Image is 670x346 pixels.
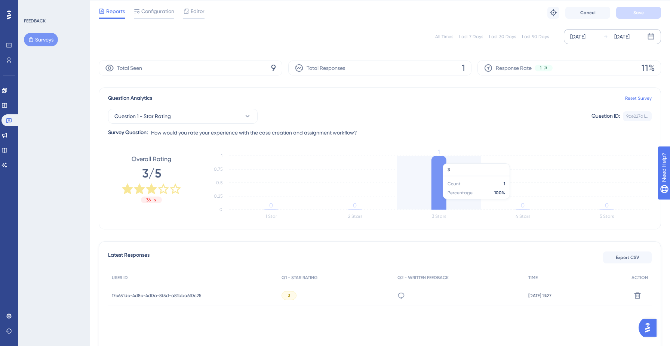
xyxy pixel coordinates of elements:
tspan: 0 [521,202,525,209]
span: Question Analytics [108,94,152,103]
span: 1 [462,62,465,74]
span: Need Help? [18,2,47,11]
span: 17c651dc-4d8c-4d0a-8f5d-a81bba6f0c25 [112,293,202,299]
div: Question ID: [591,111,620,121]
span: Total Responses [307,64,345,72]
text: 3 Stars [432,214,446,219]
span: ACTION [631,275,648,281]
tspan: 1 [221,153,222,158]
span: Question 1 - Star Rating [114,112,171,121]
tspan: 0.25 [214,194,222,199]
tspan: 0 [269,202,273,209]
text: 2 Stars [348,214,362,219]
span: Reports [106,7,125,16]
span: 3/5 [142,165,161,182]
span: Overall Rating [132,155,171,164]
span: TIME [528,275,538,281]
div: 9ce227a1... [626,113,648,119]
div: Last 7 Days [459,34,483,40]
div: [DATE] [614,32,630,41]
button: Question 1 - Star Rating [108,109,258,124]
button: Save [616,7,661,19]
text: 5 Stars [600,214,614,219]
span: Total Seen [117,64,142,72]
tspan: 1 [438,148,440,155]
span: 1 [540,65,541,71]
button: Cancel [565,7,610,19]
span: Latest Responses [108,251,150,264]
tspan: 0 [605,202,609,209]
div: [DATE] [570,32,586,41]
iframe: UserGuiding AI Assistant Launcher [639,316,661,339]
span: Export CSV [616,254,639,260]
tspan: 0.5 [216,180,222,185]
span: Cancel [580,10,596,16]
text: 1 Star [265,214,277,219]
span: 3 [288,293,290,299]
span: Q1 - STAR RATING [282,275,317,281]
tspan: 0.75 [214,167,222,172]
tspan: 0 [353,202,357,209]
span: Q2 - WRITTEN FEEDBACK [397,275,449,281]
tspan: 0 [219,207,222,212]
span: 9 [271,62,276,74]
div: Last 90 Days [522,34,549,40]
text: 4 Stars [516,214,530,219]
div: FEEDBACK [24,18,46,24]
div: All Times [435,34,453,40]
span: Configuration [141,7,174,16]
span: How would you rate your experience with the case creation and assignment workflow? [151,128,357,137]
span: Response Rate [496,64,532,72]
span: Save [633,10,644,16]
button: Export CSV [603,251,652,263]
div: Last 30 Days [489,34,516,40]
div: Survey Question: [108,128,148,137]
a: Reset Survey [625,95,652,101]
span: Editor [191,7,205,16]
span: [DATE] 13:27 [528,293,551,299]
span: 36 [146,197,151,203]
button: Surveys [24,33,58,46]
span: USER ID [112,275,128,281]
span: 11% [642,62,655,74]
